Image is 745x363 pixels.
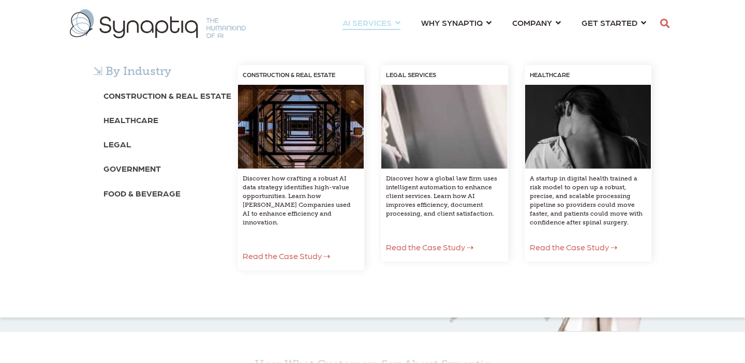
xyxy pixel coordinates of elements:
span: WHY SYNAPTIQ [421,16,483,29]
span: COMPANY [512,16,552,29]
a: GET STARTED [582,13,646,32]
a: AI SERVICES [342,13,400,32]
span: AI SERVICES [342,16,392,29]
a: WHY SYNAPTIQ [421,13,491,32]
nav: menu [332,5,657,42]
span: GET STARTED [582,16,637,29]
a: COMPANY [512,13,561,32]
img: synaptiq logo-1 [70,9,246,38]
